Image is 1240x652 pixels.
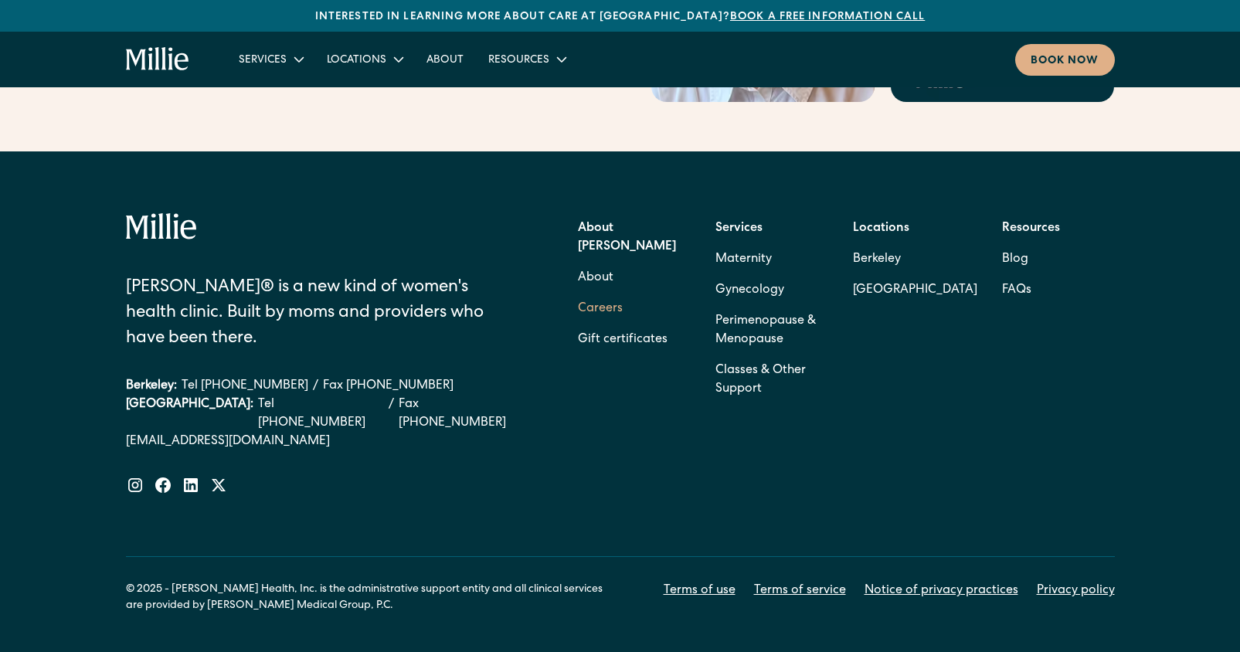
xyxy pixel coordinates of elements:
[126,276,490,352] div: [PERSON_NAME]® is a new kind of women's health clinic. Built by moms and providers who have been ...
[578,324,668,355] a: Gift certificates
[399,396,528,433] a: Fax [PHONE_NUMBER]
[715,244,772,275] a: Maternity
[126,433,528,451] a: [EMAIL_ADDRESS][DOMAIN_NAME]
[730,12,925,22] a: Book a free information call
[126,396,253,433] div: [GEOGRAPHIC_DATA]:
[853,222,909,235] strong: Locations
[126,47,190,72] a: home
[865,582,1018,600] a: Notice of privacy practices
[389,396,394,433] div: /
[239,53,287,69] div: Services
[1002,275,1031,306] a: FAQs
[1002,244,1028,275] a: Blog
[314,46,414,72] div: Locations
[126,377,177,396] div: Berkeley:
[323,377,454,396] a: Fax [PHONE_NUMBER]
[578,294,623,324] a: Careers
[258,396,384,433] a: Tel [PHONE_NUMBER]
[715,306,828,355] a: Perimenopause & Menopause
[1031,53,1099,70] div: Book now
[715,275,784,306] a: Gynecology
[754,582,846,600] a: Terms of service
[126,582,620,614] div: © 2025 - [PERSON_NAME] Health, Inc. is the administrative support entity and all clinical service...
[853,275,977,306] a: [GEOGRAPHIC_DATA]
[853,244,977,275] a: Berkeley
[1015,44,1115,76] a: Book now
[488,53,549,69] div: Resources
[414,46,476,72] a: About
[327,53,386,69] div: Locations
[1002,222,1060,235] strong: Resources
[715,355,828,405] a: Classes & Other Support
[1037,582,1115,600] a: Privacy policy
[664,582,736,600] a: Terms of use
[578,263,613,294] a: About
[182,377,308,396] a: Tel [PHONE_NUMBER]
[313,377,318,396] div: /
[715,222,763,235] strong: Services
[476,46,577,72] div: Resources
[578,222,676,253] strong: About [PERSON_NAME]
[226,46,314,72] div: Services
